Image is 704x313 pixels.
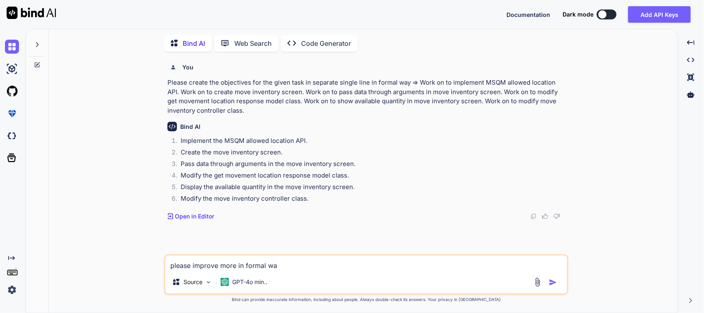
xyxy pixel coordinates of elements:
img: copy [530,213,537,220]
img: icon [549,278,557,287]
h6: You [182,63,193,71]
li: Implement the MSQM allowed location API. [174,136,567,148]
li: Modify the get movement location response model class. [174,171,567,183]
p: Code Generator [301,38,351,48]
button: Add API Keys [628,6,691,23]
img: Pick Models [205,279,212,286]
img: Bind AI [7,7,56,19]
span: Dark mode [563,10,593,19]
p: Open in Editor [175,212,214,221]
button: Documentation [506,10,550,19]
img: chat [5,40,19,54]
p: Bind can provide inaccurate information, including about people. Always double-check its answers.... [164,296,568,303]
li: Pass data through arguments in the move inventory screen. [174,159,567,171]
img: ai-studio [5,62,19,76]
textarea: please improve more in formal wa [165,256,567,270]
li: Modify the move inventory controller class. [174,194,567,206]
span: Documentation [506,11,550,18]
img: like [542,213,549,220]
p: Please create the objectives for the given task in separate single line in formal way => Work on ... [167,78,567,115]
p: Web Search [234,38,272,48]
p: Bind AI [183,38,205,48]
img: darkCloudIdeIcon [5,129,19,143]
img: premium [5,107,19,121]
li: Display the available quantity in the move inventory screen. [174,183,567,194]
img: settings [5,283,19,297]
p: GPT-4o min.. [232,278,267,286]
p: Source [184,278,202,286]
li: Create the move inventory screen. [174,148,567,159]
h6: Bind AI [180,123,200,131]
img: githubLight [5,84,19,98]
img: dislike [553,213,560,220]
img: attachment [533,277,542,287]
img: GPT-4o mini [221,278,229,286]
